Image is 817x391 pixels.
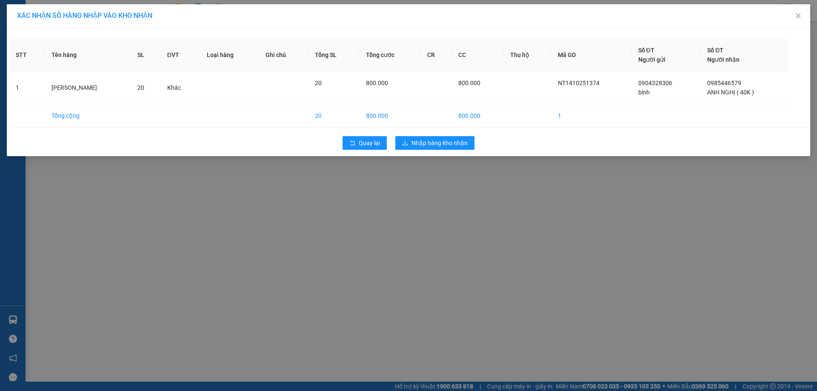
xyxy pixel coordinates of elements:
span: 800.000 [366,80,388,86]
th: CC [451,39,503,71]
td: 1 [9,71,45,104]
span: bình [638,89,650,96]
span: NT1410251374 [558,80,600,86]
span: close [795,12,802,19]
th: STT [9,39,45,71]
b: GỬI : VP Cẩm Phả [11,58,105,72]
th: Loại hàng [200,39,259,71]
span: ANH NGHỊ ( 40K ) [707,89,754,96]
span: download [402,140,408,147]
th: Tên hàng [45,39,131,71]
th: Ghi chú [259,39,308,71]
span: Số ĐT [638,47,654,54]
li: 271 - [PERSON_NAME] - [GEOGRAPHIC_DATA] - [GEOGRAPHIC_DATA] [80,21,356,31]
th: Mã GD [551,39,631,71]
td: [PERSON_NAME] [45,71,131,104]
button: Close [786,4,810,28]
button: rollbackQuay lại [343,136,387,150]
span: 20 [137,84,144,91]
th: Tổng cước [359,39,420,71]
button: downloadNhập hàng kho nhận [395,136,474,150]
th: Tổng SL [308,39,360,71]
span: Người gửi [638,56,666,63]
td: 1 [551,104,631,128]
th: Thu hộ [503,39,551,71]
td: Tổng cộng [45,104,131,128]
td: 800.000 [451,104,503,128]
th: ĐVT [160,39,200,71]
span: XÁC NHẬN SỐ HÀNG NHẬP VÀO KHO NHẬN [17,11,152,20]
th: SL [131,39,160,71]
span: rollback [349,140,355,147]
th: CR [420,39,451,71]
td: Khác [160,71,200,104]
span: Nhập hàng kho nhận [411,138,468,148]
span: Quay lại [359,138,380,148]
span: Người nhận [707,56,740,63]
span: Số ĐT [707,47,723,54]
span: 20 [315,80,322,86]
img: logo.jpg [11,11,74,53]
span: 800.000 [458,80,480,86]
span: 0985446579 [707,80,741,86]
td: 800.000 [359,104,420,128]
span: 0904328306 [638,80,672,86]
td: 20 [308,104,360,128]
